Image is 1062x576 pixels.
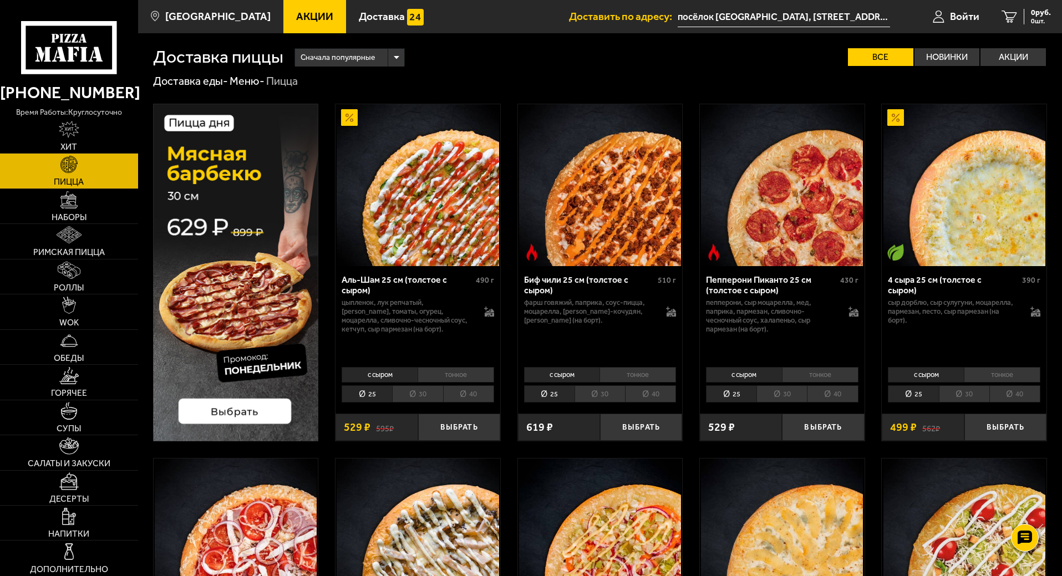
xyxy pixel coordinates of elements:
span: 529 ₽ [708,422,735,433]
img: Пепперони Пиканто 25 см (толстое с сыром) [701,104,863,266]
span: 499 ₽ [890,422,917,433]
li: тонкое [599,367,676,383]
span: Десерты [49,495,89,503]
button: Выбрать [600,414,682,441]
img: 15daf4d41897b9f0e9f617042186c801.svg [407,9,424,26]
p: цыпленок, лук репчатый, [PERSON_NAME], томаты, огурец, моцарелла, сливочно-чесночный соус, кетчуп... [342,298,473,334]
div: Пепперони Пиканто 25 см (толстое с сыром) [706,274,837,295]
img: Острое блюдо [705,244,722,261]
span: Роллы [54,283,84,292]
li: с сыром [888,367,964,383]
span: Напитки [48,529,89,538]
li: с сыром [342,367,418,383]
div: Биф чили 25 см (толстое с сыром) [524,274,656,295]
span: 510 г [658,276,676,285]
img: 4 сыра 25 см (толстое с сыром) [883,104,1045,266]
p: пепперони, сыр Моцарелла, мед, паприка, пармезан, сливочно-чесночный соус, халапеньо, сыр пармеза... [706,298,837,334]
span: 390 г [1022,276,1040,285]
div: 4 сыра 25 см (толстое с сыром) [888,274,1019,295]
a: АкционныйАль-Шам 25 см (толстое с сыром) [336,104,500,266]
li: тонкое [418,367,494,383]
span: Акции [296,11,333,22]
li: 40 [625,385,676,402]
li: 40 [807,385,858,402]
p: фарш говяжий, паприка, соус-пицца, моцарелла, [PERSON_NAME]-кочудян, [PERSON_NAME] (на борт). [524,298,656,325]
div: Аль-Шам 25 см (толстое с сыром) [342,274,473,295]
div: Пицца [266,74,298,89]
span: 490 г [476,276,494,285]
span: Обеды [54,354,84,363]
li: 40 [443,385,494,402]
button: Выбрать [964,414,1046,441]
a: АкционныйВегетарианское блюдо4 сыра 25 см (толстое с сыром) [882,104,1046,266]
span: посёлок Парголово, улица Валерия Гаврилина, 13к1 [678,7,890,27]
span: Пицца [54,177,84,186]
span: Доставить по адресу: [569,11,678,22]
a: Доставка еды- [153,74,228,88]
li: 25 [706,385,756,402]
a: Меню- [230,74,265,88]
button: Выбрать [418,414,500,441]
span: Хит [60,142,77,151]
label: Все [848,48,913,66]
span: 0 шт. [1031,18,1051,24]
span: Супы [57,424,81,433]
li: с сыром [706,367,782,383]
li: 40 [989,385,1040,402]
h1: Доставка пиццы [153,48,283,66]
span: Дополнительно [30,565,108,574]
label: Новинки [914,48,980,66]
img: Биф чили 25 см (толстое с сыром) [519,104,681,266]
span: Римская пицца [33,248,105,257]
a: Острое блюдоБиф чили 25 см (толстое с сыром) [518,104,683,266]
img: Вегетарианское блюдо [887,244,904,261]
img: Острое блюдо [524,244,540,261]
span: 619 ₽ [526,422,553,433]
span: Войти [950,11,979,22]
span: 430 г [840,276,858,285]
li: 30 [939,385,989,402]
li: 30 [392,385,443,402]
span: WOK [59,318,79,327]
p: сыр дорблю, сыр сулугуни, моцарелла, пармезан, песто, сыр пармезан (на борт). [888,298,1019,325]
span: Сначала популярные [301,47,375,68]
span: 0 руб. [1031,9,1051,17]
li: 25 [342,385,392,402]
li: тонкое [782,367,858,383]
span: 529 ₽ [344,422,370,433]
a: Острое блюдоПепперони Пиканто 25 см (толстое с сыром) [700,104,865,266]
li: тонкое [964,367,1040,383]
li: 30 [756,385,807,402]
img: Акционный [887,109,904,126]
input: Ваш адрес доставки [678,7,890,27]
s: 562 ₽ [922,422,940,433]
span: Наборы [52,213,87,222]
img: Акционный [341,109,358,126]
span: [GEOGRAPHIC_DATA] [165,11,271,22]
li: 25 [524,385,575,402]
span: Доставка [359,11,405,22]
s: 595 ₽ [376,422,394,433]
span: Салаты и закуски [28,459,110,468]
li: 30 [575,385,625,402]
button: Выбрать [782,414,864,441]
span: Горячее [51,389,87,397]
label: Акции [980,48,1046,66]
li: с сыром [524,367,600,383]
img: Аль-Шам 25 см (толстое с сыром) [337,104,499,266]
li: 25 [888,385,938,402]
